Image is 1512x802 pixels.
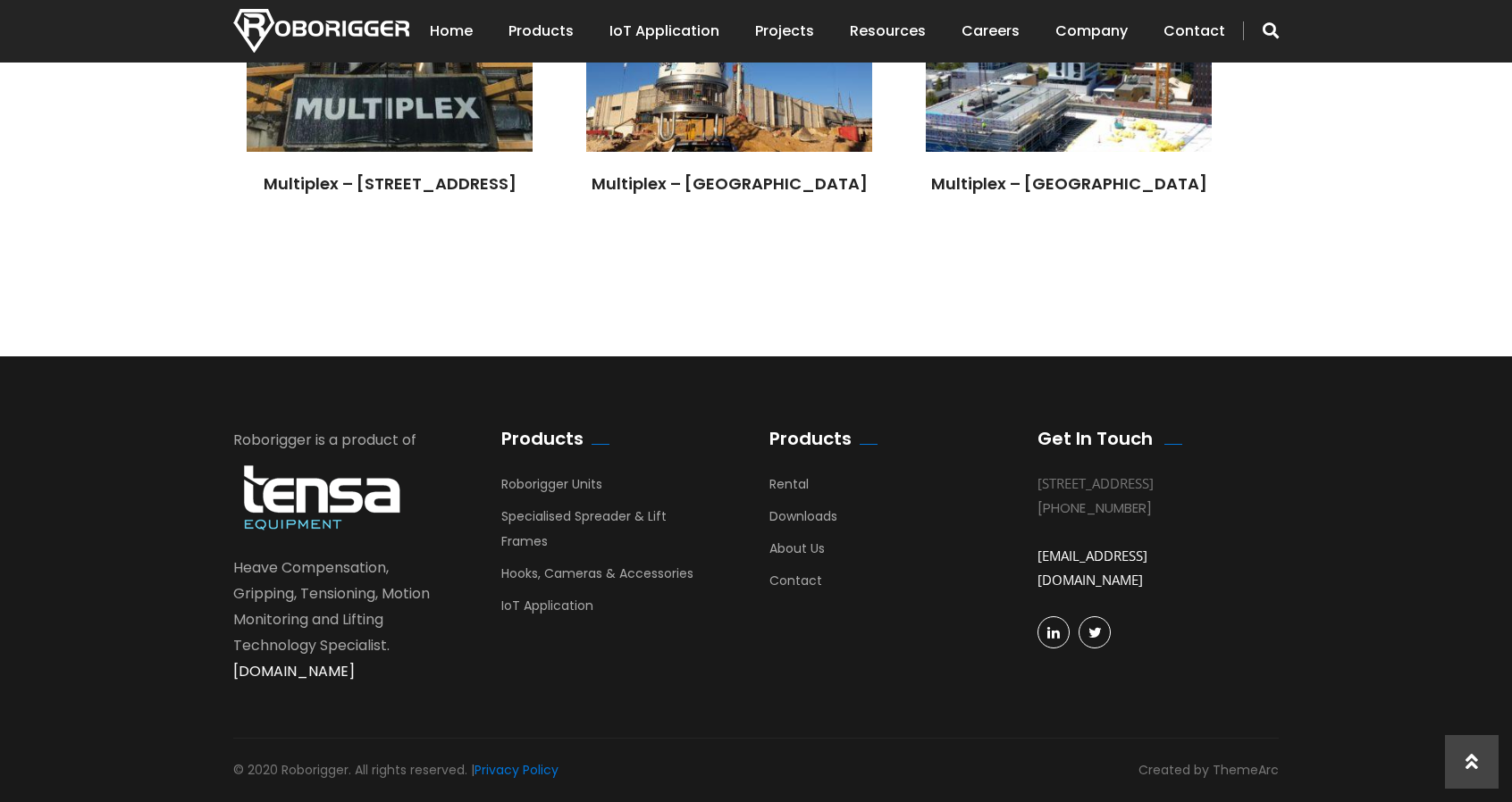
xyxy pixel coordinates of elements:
[1138,758,1279,782] div: Created by ThemeArc
[1037,428,1153,449] h2: Get In Touch
[233,661,355,681] a: [DOMAIN_NAME]
[592,172,868,195] a: Multiplex – [GEOGRAPHIC_DATA]
[609,4,719,59] a: IoT Application
[508,4,574,59] a: Products
[501,597,593,623] a: IoT Application
[1037,547,1147,589] a: [EMAIL_ADDRESS][DOMAIN_NAME]
[501,507,667,559] a: Specialised Spreader & Lift Frames
[769,475,809,502] a: Rental
[233,758,559,782] div: © 2020 Roborigger. All rights reserved. |
[1055,4,1128,59] a: Company
[769,539,825,566] a: About Us
[501,428,584,449] h2: Products
[501,564,693,591] a: Hooks, Cameras & Accessories
[931,172,1207,195] a: Multiplex – [GEOGRAPHIC_DATA]
[430,4,473,59] a: Home
[1079,616,1111,648] a: Twitter
[475,761,559,779] a: Privacy Policy
[769,507,837,534] a: Downloads
[264,172,517,195] a: Multiplex – [STREET_ADDRESS]
[769,572,822,598] a: Contact
[850,4,926,59] a: Resources
[769,428,852,449] h2: Products
[233,428,448,685] div: Roborigger is a product of Heave Compensation, Gripping, Tensioning, Motion Monitoring and Liftin...
[755,4,814,59] a: Projects
[1037,496,1252,520] div: [PHONE_NUMBER]
[1163,4,1225,59] a: Contact
[1037,616,1070,648] a: linkedin
[1037,472,1252,496] div: [STREET_ADDRESS]
[501,475,602,502] a: Roborigger Units
[962,4,1020,59] a: Careers
[233,9,409,53] img: Nortech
